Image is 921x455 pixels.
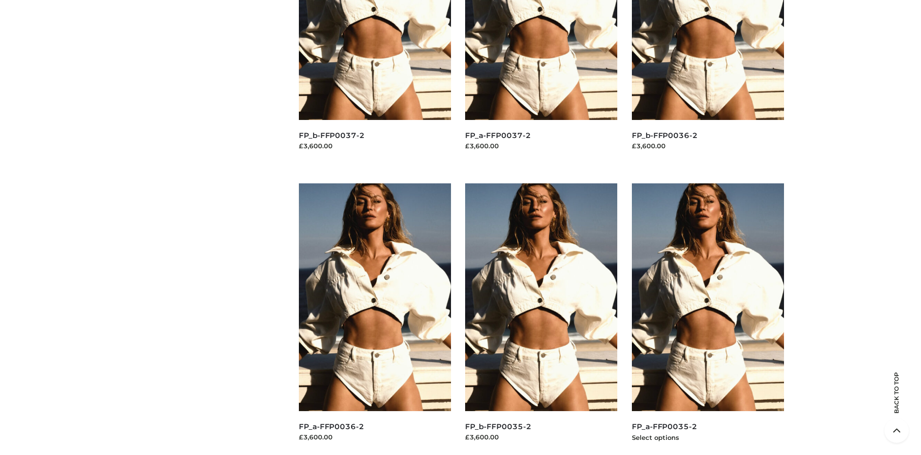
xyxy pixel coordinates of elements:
div: £3,600.00 [465,432,617,442]
a: FP_a-FFP0035-2 [632,422,697,431]
div: £3,600.00 [632,141,784,151]
div: £3,600.00 [299,432,451,442]
a: Select options [632,434,679,441]
a: FP_a-FFP0037-2 [465,131,530,140]
div: £3,600.00 [465,141,617,151]
a: FP_b-FFP0037-2 [299,131,365,140]
a: FP_b-FFP0035-2 [465,422,531,431]
a: FP_a-FFP0036-2 [299,422,364,431]
div: £3,600.00 [299,141,451,151]
span: Back to top [884,389,909,414]
a: FP_b-FFP0036-2 [632,131,698,140]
